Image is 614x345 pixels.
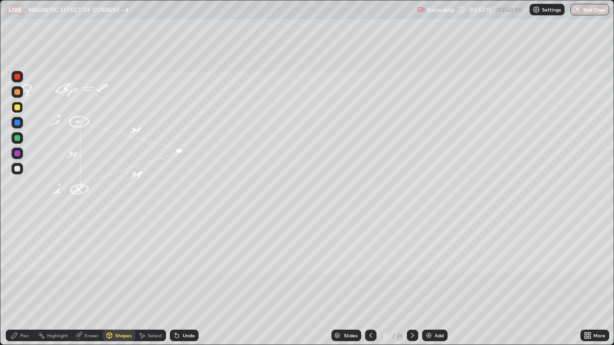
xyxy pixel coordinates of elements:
div: Add [435,333,444,338]
div: Pen [20,333,29,338]
div: More [593,333,605,338]
button: End Class [570,4,609,15]
div: 11 [380,333,390,338]
div: Slides [344,333,357,338]
img: recording.375f2c34.svg [417,6,425,13]
img: add-slide-button [425,332,433,339]
div: Shapes [115,333,131,338]
div: Select [148,333,162,338]
p: MAGNETIC EFFECT OF CURRENT - 4 [28,6,129,13]
div: Undo [183,333,195,338]
div: Highlight [47,333,68,338]
div: Eraser [84,333,99,338]
div: 26 [397,331,403,340]
p: Recording [427,6,454,13]
div: / [392,333,395,338]
img: end-class-cross [574,6,581,13]
p: LIVE [9,6,22,13]
p: Settings [542,7,561,12]
img: class-settings-icons [532,6,540,13]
